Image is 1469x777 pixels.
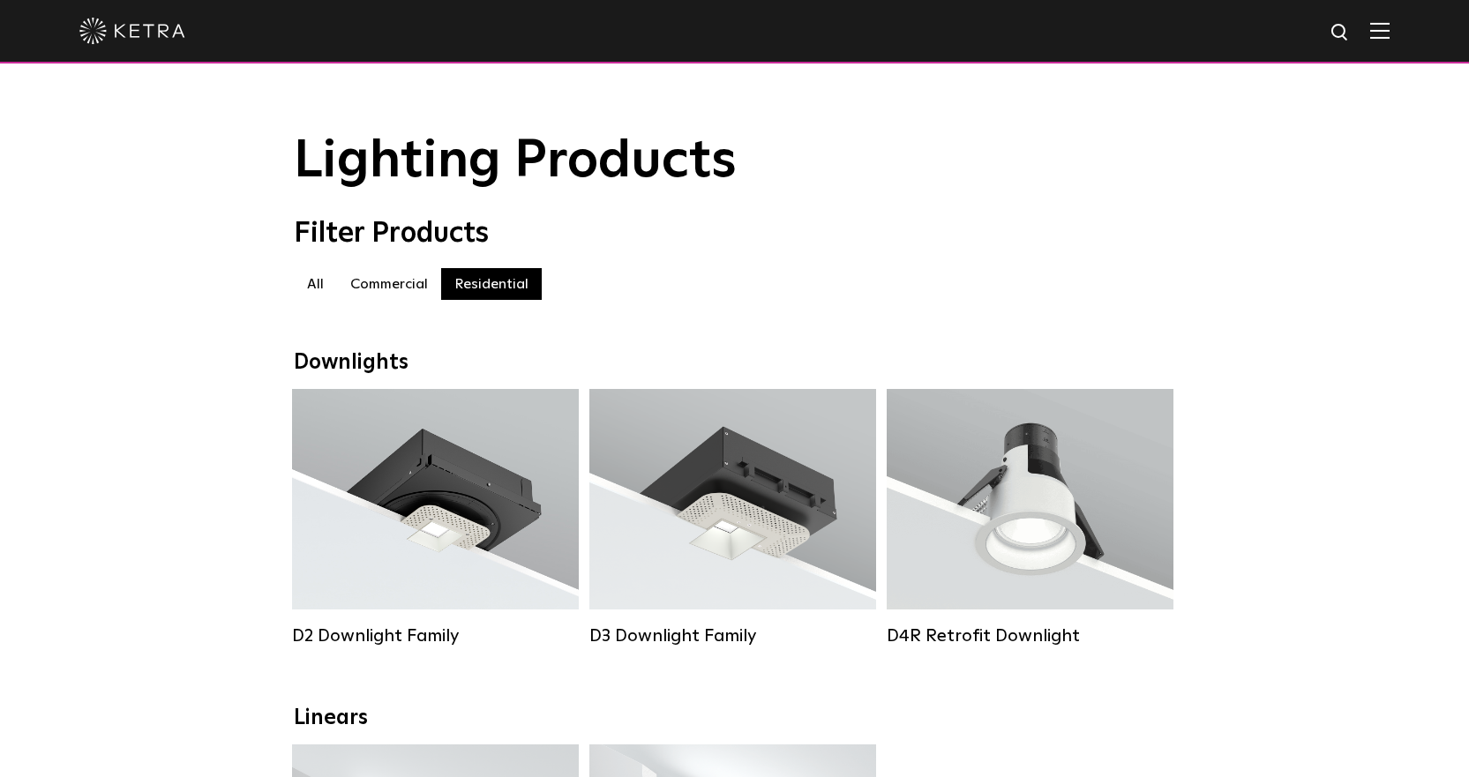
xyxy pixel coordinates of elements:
[887,389,1173,646] a: D4R Retrofit Downlight Lumen Output:800Colors:White / BlackBeam Angles:15° / 25° / 40° / 60°Watta...
[294,706,1176,731] div: Linears
[1370,22,1390,39] img: Hamburger%20Nav.svg
[294,217,1176,250] div: Filter Products
[887,625,1173,646] div: D4R Retrofit Downlight
[292,389,579,646] a: D2 Downlight Family Lumen Output:1200Colors:White / Black / Gloss Black / Silver / Bronze / Silve...
[294,268,337,300] label: All
[79,18,185,44] img: ketra-logo-2019-white
[441,268,542,300] label: Residential
[589,389,876,646] a: D3 Downlight Family Lumen Output:700 / 900 / 1100Colors:White / Black / Silver / Bronze / Paintab...
[292,625,579,646] div: D2 Downlight Family
[589,625,876,646] div: D3 Downlight Family
[337,268,441,300] label: Commercial
[1330,22,1352,44] img: search icon
[294,135,737,188] span: Lighting Products
[294,350,1176,376] div: Downlights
